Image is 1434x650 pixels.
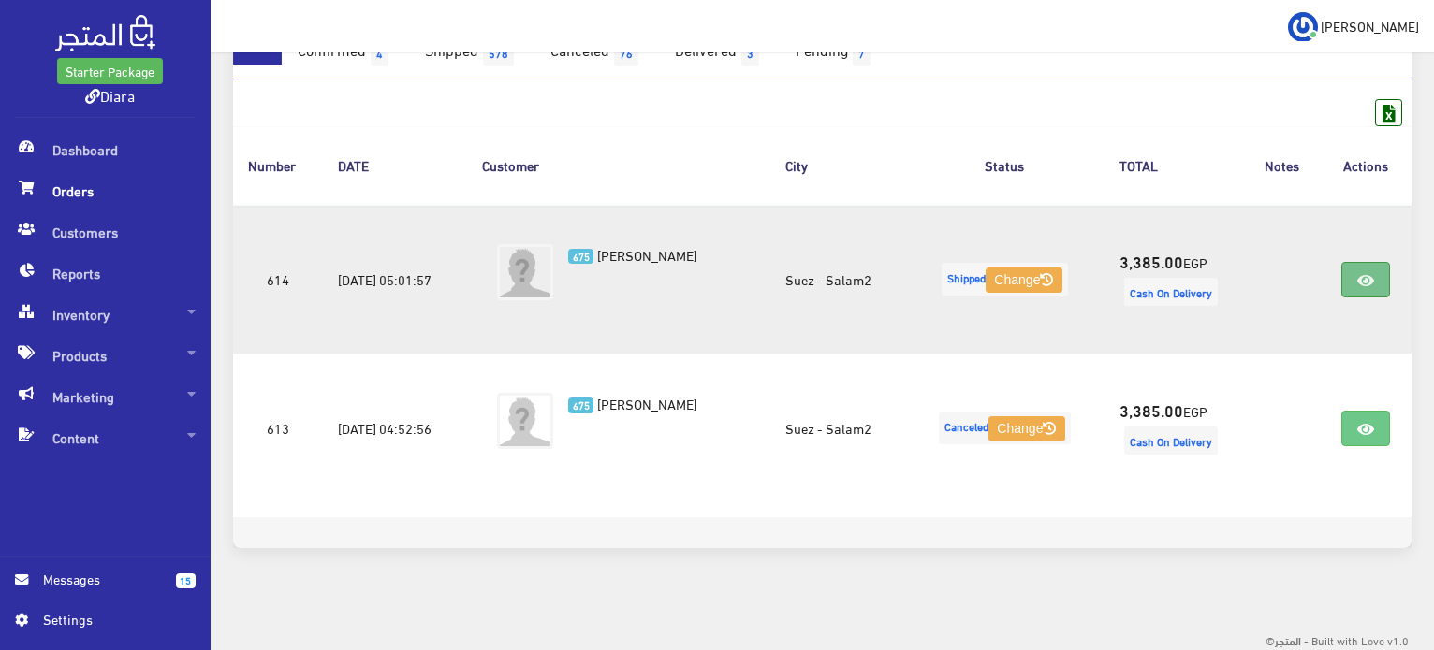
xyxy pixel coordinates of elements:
[43,609,180,629] span: Settings
[497,393,553,449] img: avatar.png
[770,126,905,204] th: City
[15,170,196,211] span: Orders
[15,569,196,609] a: 15 Messages
[568,244,740,265] a: 675 [PERSON_NAME]
[15,609,196,639] a: Settings
[988,416,1064,442] button: Change
[986,267,1061,294] button: Change
[1321,14,1419,37] span: [PERSON_NAME]
[1288,12,1318,42] img: ...
[1320,126,1412,204] th: Actions
[1245,126,1320,204] th: Notes
[176,573,196,588] span: 15
[942,263,1067,296] span: Shipped
[15,417,196,458] span: Content
[1105,205,1245,354] td: EGP
[233,126,324,204] th: Number
[770,205,905,354] td: Suez - Salam2
[43,569,161,589] span: Messages
[1119,397,1183,422] strong: 3,385.00
[597,241,697,267] span: [PERSON_NAME]
[1124,426,1218,455] span: Cash On Delivery
[323,205,467,354] td: [DATE] 05:01:57
[568,397,593,413] span: 675
[1304,629,1409,650] span: - Built with Love v1.0
[1275,631,1301,648] strong: المتجر
[15,294,196,335] span: Inventory
[323,354,467,502] td: [DATE] 04:52:56
[15,129,196,170] span: Dashboard
[1340,522,1412,593] iframe: Drift Widget Chat Controller
[1288,11,1419,41] a: ... [PERSON_NAME]
[15,335,196,376] span: Products
[939,412,1070,444] span: Canceled
[15,211,196,253] span: Customers
[55,15,155,51] img: .
[597,390,697,416] span: [PERSON_NAME]
[568,249,593,265] span: 675
[323,126,467,204] th: DATE
[1105,126,1245,204] th: TOTAL
[15,376,196,417] span: Marketing
[770,354,905,502] td: Suez - Salam2
[233,354,324,502] td: 613
[1119,249,1183,273] strong: 3,385.00
[467,126,770,204] th: Customer
[233,205,324,354] td: 614
[1124,278,1218,306] span: Cash On Delivery
[15,253,196,294] span: Reports
[57,58,163,84] a: Starter Package
[497,244,553,300] img: avatar.png
[568,393,740,413] a: 675 [PERSON_NAME]
[85,81,135,108] a: Diara
[905,126,1104,204] th: Status
[1105,354,1245,502] td: EGP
